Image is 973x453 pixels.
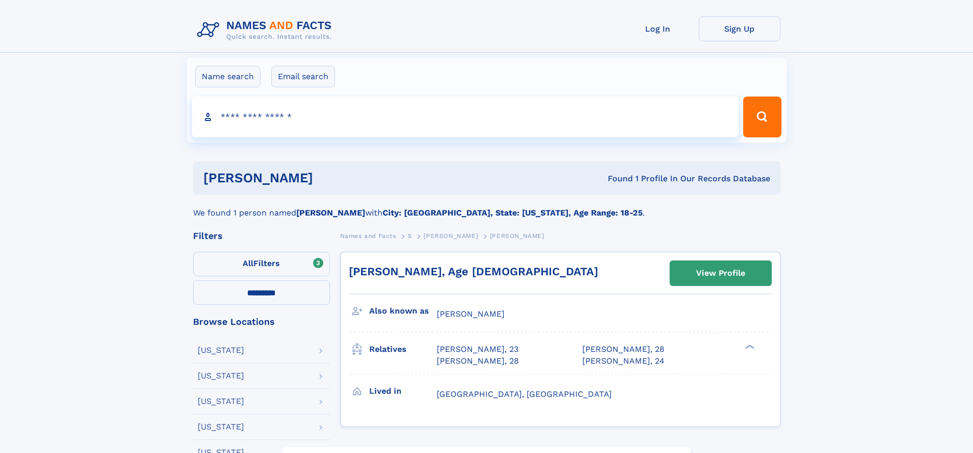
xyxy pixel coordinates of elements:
[696,261,745,285] div: View Profile
[195,66,260,87] label: Name search
[437,309,505,319] span: [PERSON_NAME]
[198,346,244,354] div: [US_STATE]
[193,317,330,326] div: Browse Locations
[369,302,437,320] h3: Also known as
[437,344,518,355] a: [PERSON_NAME], 23
[193,195,780,219] div: We found 1 person named with .
[349,265,598,278] a: [PERSON_NAME], Age [DEMOGRAPHIC_DATA]
[582,344,665,355] a: [PERSON_NAME], 28
[193,231,330,241] div: Filters
[198,423,244,431] div: [US_STATE]
[617,16,699,41] a: Log In
[437,355,519,367] a: [PERSON_NAME], 28
[340,229,396,242] a: Names and Facts
[582,355,665,367] a: [PERSON_NAME], 24
[383,208,643,218] b: City: [GEOGRAPHIC_DATA], State: [US_STATE], Age Range: 18-25
[423,229,478,242] a: [PERSON_NAME]
[743,344,755,350] div: ❯
[743,97,781,137] button: Search Button
[369,341,437,358] h3: Relatives
[193,252,330,276] label: Filters
[490,232,544,240] span: [PERSON_NAME]
[193,16,340,44] img: Logo Names and Facts
[437,389,612,399] span: [GEOGRAPHIC_DATA], [GEOGRAPHIC_DATA]
[198,397,244,406] div: [US_STATE]
[408,232,412,240] span: S
[369,383,437,400] h3: Lived in
[296,208,365,218] b: [PERSON_NAME]
[243,258,253,268] span: All
[670,261,771,285] a: View Profile
[423,232,478,240] span: [PERSON_NAME]
[408,229,412,242] a: S
[271,66,335,87] label: Email search
[198,372,244,380] div: [US_STATE]
[192,97,739,137] input: search input
[203,172,461,184] h1: [PERSON_NAME]
[699,16,780,41] a: Sign Up
[460,173,770,184] div: Found 1 Profile In Our Records Database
